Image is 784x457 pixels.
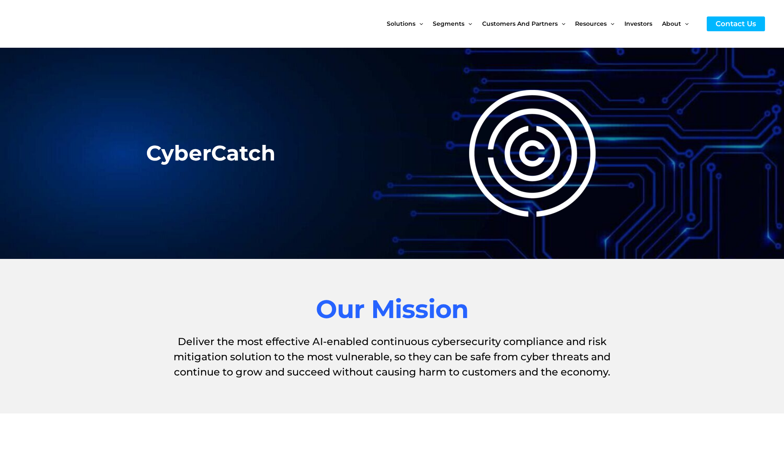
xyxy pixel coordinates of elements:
span: Customers and Partners [482,6,558,41]
span: Resources [575,6,607,41]
img: CyberCatch [15,6,116,41]
span: Menu Toggle [464,6,472,41]
h1: Deliver the most effective AI-enabled continuous cybersecurity compliance and risk mitigation sol... [156,334,629,380]
a: Contact Us [707,16,765,31]
span: Menu Toggle [681,6,689,41]
a: Investors [624,6,662,41]
span: Menu Toggle [607,6,614,41]
h2: Our Mission [156,293,629,326]
span: Solutions [387,6,415,41]
span: Segments [433,6,464,41]
span: About [662,6,681,41]
h2: CyberCatch [146,143,282,164]
span: Menu Toggle [558,6,565,41]
span: Menu Toggle [415,6,423,41]
span: Investors [624,6,652,41]
nav: Site Navigation: New Main Menu [387,6,698,41]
